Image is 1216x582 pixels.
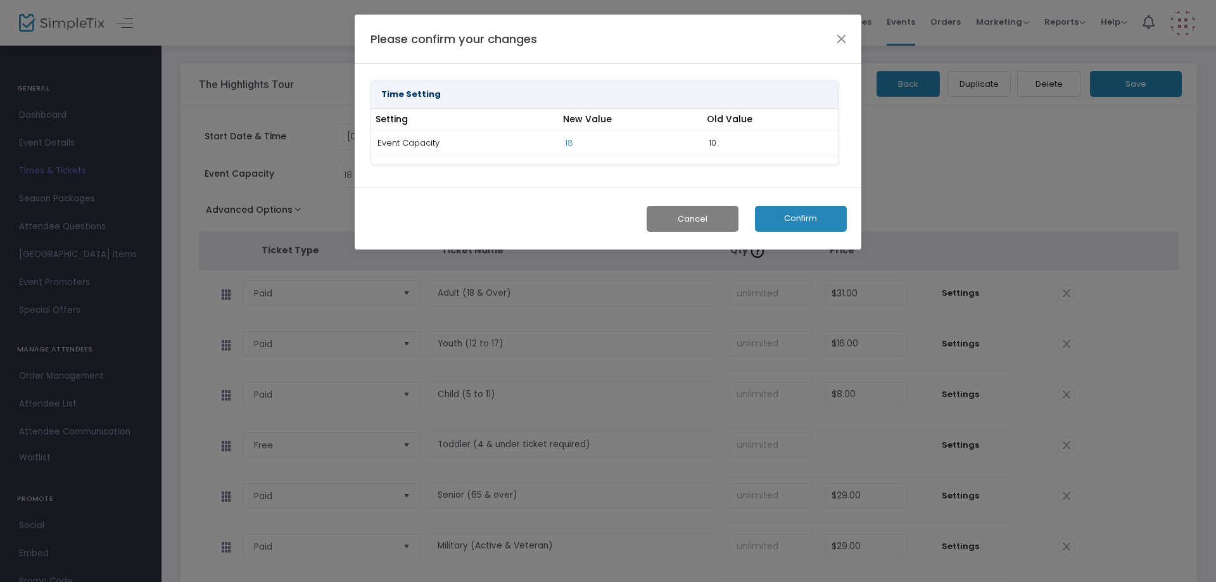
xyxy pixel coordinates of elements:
[371,109,559,131] th: Setting
[381,88,441,100] strong: Time Setting
[559,130,702,156] td: 18
[559,109,702,131] th: New Value
[371,130,559,156] td: Event Capacity
[370,30,537,47] h4: Please confirm your changes
[647,206,738,232] button: Cancel
[703,130,839,156] td: 10
[755,206,847,232] button: Confirm
[703,109,839,131] th: Old Value
[833,30,850,47] button: Close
